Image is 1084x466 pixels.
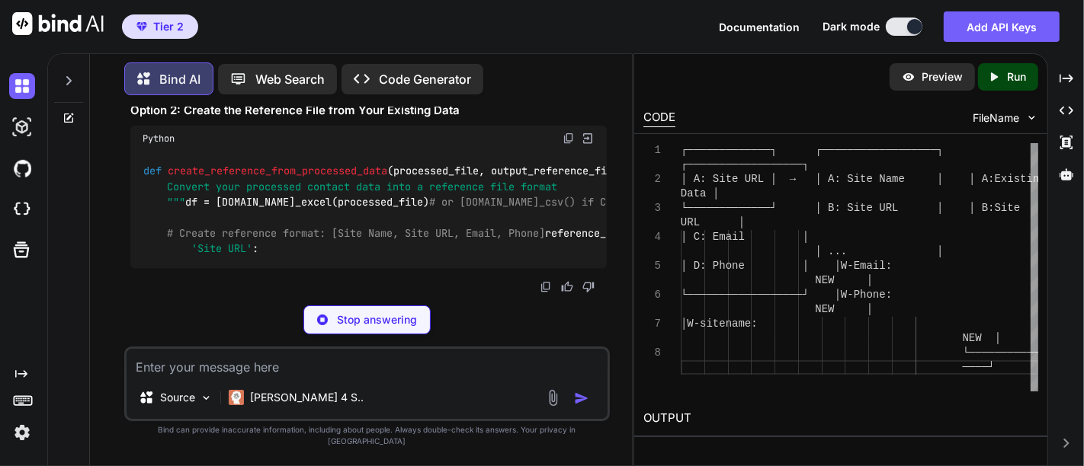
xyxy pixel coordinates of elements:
p: Code Generator [379,70,471,88]
p: [PERSON_NAME] 4 S.. [250,390,364,405]
p: Bind can provide inaccurate information, including about people. Always double-check its answers.... [124,424,610,447]
img: premium [136,22,147,31]
code: ( ): df = [DOMAIN_NAME]_excel(processed_file) reference_df = pd.DataFrame({ : df[ ], : [143,163,1033,257]
span: W-sitename: [688,318,758,330]
span: │ D: Phone │ │ [681,260,841,272]
div: CODE [643,109,675,127]
span: 'Site URL' [191,242,252,256]
img: chevron down [1025,111,1038,124]
p: Source [160,390,195,405]
div: 2 [643,172,661,187]
span: NEW │ [816,303,874,315]
h2: OUTPUT [634,401,1047,436]
span: Dark mode [823,19,880,34]
h3: Option 2: Create the Reference File from Your Existing Data [130,102,607,120]
span: NEW │ [963,332,1001,344]
img: Bind AI [12,12,104,35]
span: Data │ [681,187,719,199]
div: 3 [643,201,661,215]
span: │ C: Email │ [681,231,809,243]
span: Documentation [719,21,800,34]
img: Claude 4 Sonnet [229,390,244,405]
p: Run [1007,69,1026,85]
p: Stop answering [337,312,417,327]
span: processed_file, output_reference_file [393,164,619,178]
img: preview [902,70,916,84]
img: cloudideIcon [9,196,35,222]
img: copy [540,281,552,293]
span: # Create reference format: [Site Name, Site URL, Email, Phone] [167,226,545,240]
span: """ Convert your processed contact data into a reference file format """ [143,164,649,209]
span: Tier 2 [153,19,184,34]
span: W-Email: [841,260,892,272]
span: FileName [973,110,1019,126]
div: 5 [643,259,661,273]
div: 1 [643,143,661,158]
img: like [561,281,573,293]
span: ┌──────────────────┐ [681,158,809,171]
div: 6 [643,288,661,302]
span: │ ... │ [816,245,944,257]
span: ┌─────────────┐ ┌──────────────────┐ [681,144,943,156]
img: icon [574,391,589,406]
p: Preview [922,69,963,85]
img: Open in Browser [581,132,595,145]
img: Pick Models [200,391,213,404]
div: 7 [643,317,661,331]
span: Python [143,132,175,145]
span: # or [DOMAIN_NAME]_csv() if CSV [429,196,618,209]
p: Web Search [255,70,325,88]
span: │ A: Site URL │ → │ A: Site Name │ │ A: [681,173,995,185]
span: └─────────────┘ │ B: Site URL │ │ B: [681,202,995,214]
div: 4 [643,230,661,244]
span: └────────────── [963,346,1059,359]
img: githubDark [9,155,35,181]
button: premiumTier 2 [122,14,198,39]
p: Bind AI [159,70,200,88]
span: NEW │ [816,274,874,286]
img: dislike [582,281,595,293]
div: 8 [643,346,661,360]
button: Add API Keys [944,11,1060,42]
span: │ [681,318,687,330]
button: Documentation [719,19,800,35]
img: settings [9,420,35,445]
img: darkChat [9,73,35,99]
span: create_reference_from_processed_data [168,164,387,178]
span: def [143,164,162,178]
img: attachment [544,389,562,407]
img: copy [563,132,575,145]
span: W-Phone: [841,289,892,301]
span: URL │ [681,216,745,228]
span: ────┘ [963,361,995,373]
span: └──────────────────┘ │ [681,289,841,301]
span: Existing [995,173,1046,185]
img: darkAi-studio [9,114,35,140]
span: Site [995,202,1021,214]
